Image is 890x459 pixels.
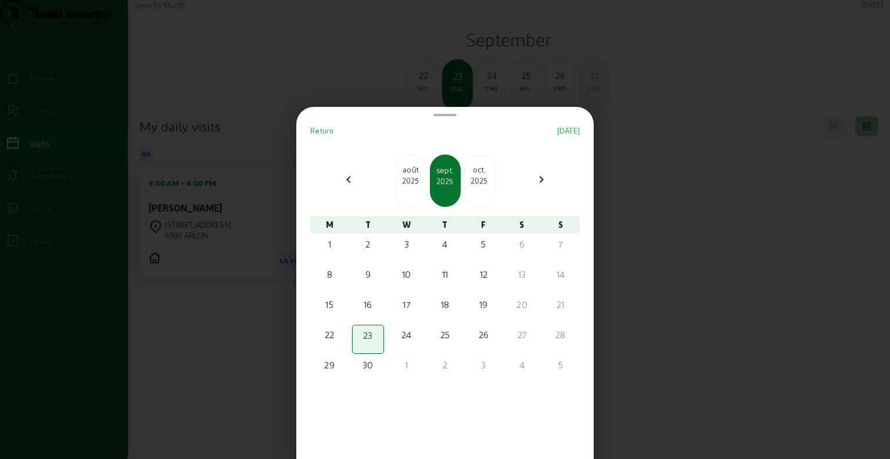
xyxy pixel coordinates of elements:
[354,328,382,342] div: 23
[465,175,494,186] div: 2025
[534,173,548,187] mat-icon: chevron_right
[469,297,498,311] div: 19
[431,176,460,187] div: 2025
[507,328,536,342] div: 27
[430,328,460,342] div: 25
[464,216,503,234] div: F
[396,175,426,186] div: 2025
[353,267,382,281] div: 9
[430,297,460,311] div: 18
[546,297,575,311] div: 21
[353,358,382,372] div: 30
[469,237,498,251] div: 5
[392,328,421,342] div: 24
[392,297,421,311] div: 17
[315,328,344,342] div: 22
[392,237,421,251] div: 3
[392,267,421,281] div: 10
[503,216,541,234] div: S
[465,164,494,175] div: oct.
[469,267,498,281] div: 12
[310,216,349,234] div: M
[342,173,356,187] mat-icon: chevron_left
[546,267,575,281] div: 14
[541,216,580,234] div: S
[315,297,344,311] div: 15
[426,216,464,234] div: T
[349,216,387,234] div: T
[315,267,344,281] div: 8
[353,297,382,311] div: 16
[430,267,460,281] div: 11
[507,267,536,281] div: 13
[315,358,344,372] div: 29
[546,358,575,372] div: 5
[507,237,536,251] div: 6
[310,126,334,135] span: Return
[430,237,460,251] div: 4
[469,358,498,372] div: 3
[430,358,460,372] div: 2
[315,237,344,251] div: 1
[557,126,580,135] span: [DATE]
[507,358,536,372] div: 4
[469,328,498,342] div: 26
[546,328,575,342] div: 28
[546,237,575,251] div: 7
[396,164,426,175] div: août
[387,216,426,234] div: W
[507,297,536,311] div: 20
[431,164,460,176] div: sept.
[392,358,421,372] div: 1
[353,237,382,251] div: 2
